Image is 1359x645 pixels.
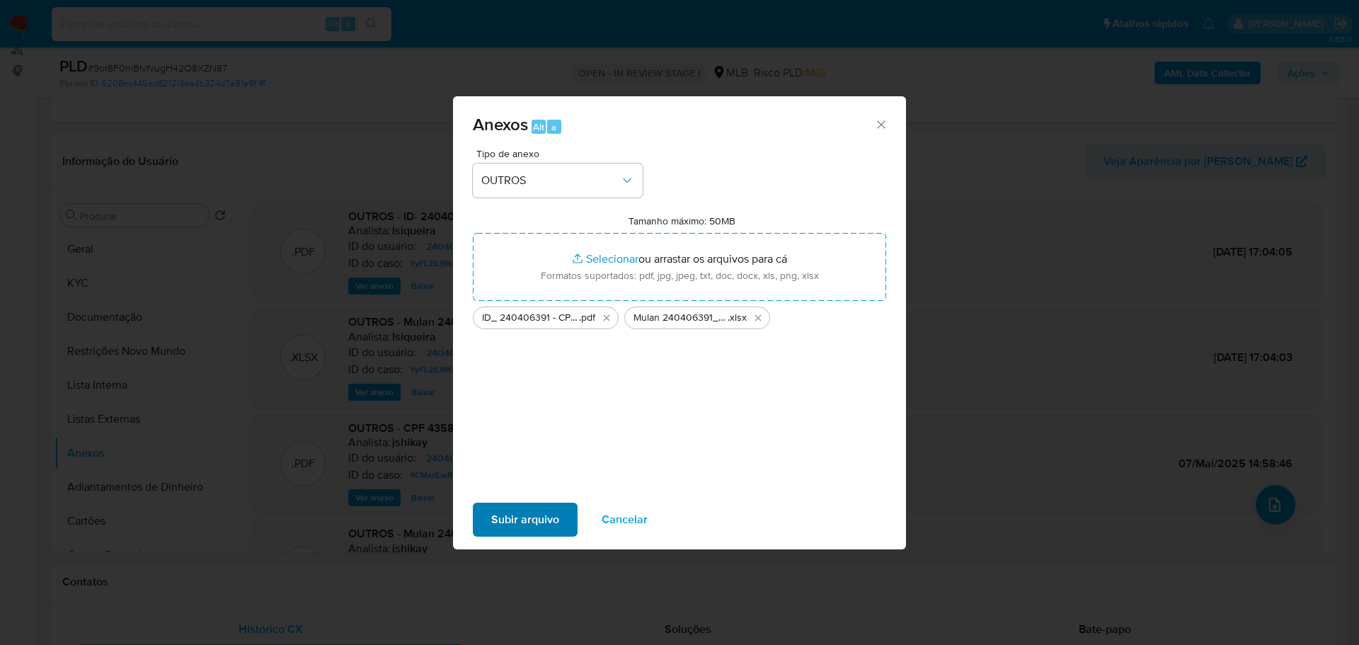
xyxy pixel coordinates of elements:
[473,112,528,137] span: Anexos
[583,503,666,537] button: Cancelar
[874,118,887,130] button: Fechar
[473,164,643,198] button: OUTROS
[602,504,648,535] span: Cancelar
[482,311,579,325] span: ID_ 240406391 - CPF 43589162953 - [PERSON_NAME] [PERSON_NAME]
[476,149,646,159] span: Tipo de anexo
[598,309,615,326] button: Excluir ID_ 240406391 - CPF 43589162953 - JOEL DA SILVA VICENTE.pdf
[473,301,886,329] ul: Arquivos selecionados
[629,215,735,227] label: Tamanho máximo: 50MB
[750,309,767,326] button: Excluir Mulan 240406391_2025_08_22_12_02_45.xlsx
[533,120,544,134] span: Alt
[481,173,620,188] span: OUTROS
[633,311,728,325] span: Mulan 240406391_2025_08_22_12_02_45
[491,504,559,535] span: Subir arquivo
[728,311,747,325] span: .xlsx
[579,311,595,325] span: .pdf
[551,120,556,134] span: a
[473,503,578,537] button: Subir arquivo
